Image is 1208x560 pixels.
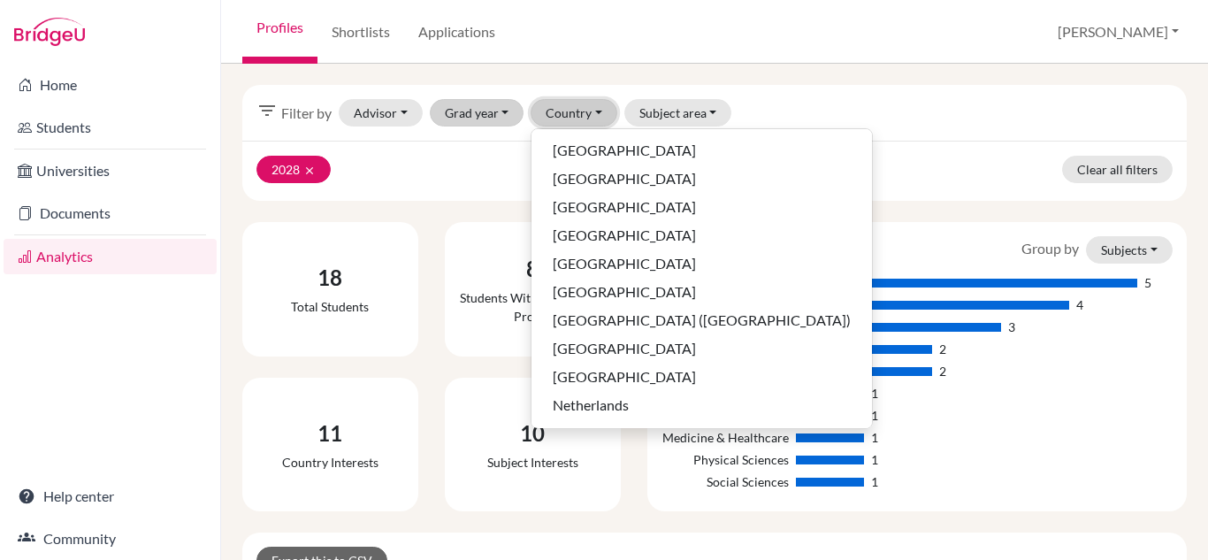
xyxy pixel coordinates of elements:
[282,418,378,449] div: 11
[281,103,332,124] span: Filter by
[871,428,878,447] div: 1
[1076,295,1083,314] div: 4
[553,366,696,387] span: [GEOGRAPHIC_DATA]
[553,338,696,359] span: [GEOGRAPHIC_DATA]
[1050,15,1187,49] button: [PERSON_NAME]
[256,100,278,121] i: filter_list
[282,453,378,472] div: Country interests
[459,253,607,285] div: 8
[487,453,578,472] div: Subject interests
[531,128,873,429] div: Country
[553,395,629,416] span: Netherlands
[291,297,369,316] div: Total students
[1144,273,1151,292] div: 5
[1062,156,1173,183] a: Clear all filters
[4,479,217,514] a: Help center
[4,67,217,103] a: Home
[661,472,790,491] div: Social Sciences
[531,419,872,448] button: [GEOGRAPHIC_DATA]
[531,249,872,278] button: [GEOGRAPHIC_DATA]
[531,99,617,127] button: Country
[531,278,872,306] button: [GEOGRAPHIC_DATA]
[553,253,696,274] span: [GEOGRAPHIC_DATA]
[939,340,946,358] div: 2
[256,156,331,183] button: 2028clear
[531,136,872,165] button: [GEOGRAPHIC_DATA]
[459,288,607,326] div: Students with a complete profile
[871,450,878,469] div: 1
[4,521,217,556] a: Community
[303,165,316,177] i: clear
[1008,236,1186,264] div: Group by
[430,99,524,127] button: Grad year
[553,196,696,218] span: [GEOGRAPHIC_DATA]
[624,99,732,127] button: Subject area
[661,428,790,447] div: Medicine & Healthcare
[531,193,872,221] button: [GEOGRAPHIC_DATA]
[1008,318,1015,336] div: 3
[4,153,217,188] a: Universities
[871,384,878,403] div: 1
[531,363,872,391] button: [GEOGRAPHIC_DATA]
[553,140,696,161] span: [GEOGRAPHIC_DATA]
[939,362,946,380] div: 2
[4,196,217,231] a: Documents
[4,239,217,274] a: Analytics
[661,450,790,469] div: Physical Sciences
[4,110,217,145] a: Students
[553,281,696,303] span: [GEOGRAPHIC_DATA]
[531,391,872,419] button: Netherlands
[531,221,872,249] button: [GEOGRAPHIC_DATA]
[1086,236,1173,264] button: Subjects
[487,418,578,449] div: 10
[553,310,851,331] span: [GEOGRAPHIC_DATA] ([GEOGRAPHIC_DATA])
[339,99,423,127] button: Advisor
[553,225,696,246] span: [GEOGRAPHIC_DATA]
[531,334,872,363] button: [GEOGRAPHIC_DATA]
[553,168,696,189] span: [GEOGRAPHIC_DATA]
[14,18,85,46] img: Bridge-U
[291,262,369,294] div: 18
[553,423,696,444] span: [GEOGRAPHIC_DATA]
[871,406,878,425] div: 1
[871,472,878,491] div: 1
[531,306,872,334] button: [GEOGRAPHIC_DATA] ([GEOGRAPHIC_DATA])
[531,165,872,193] button: [GEOGRAPHIC_DATA]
